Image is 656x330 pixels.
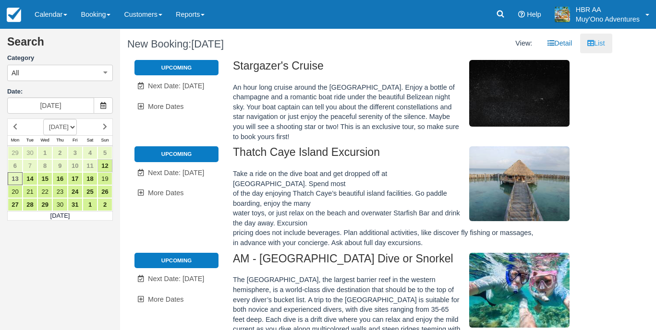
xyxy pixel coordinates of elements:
[8,185,23,198] a: 20
[233,60,577,78] h2: Stargazer's Cruise
[576,5,640,14] p: HBR AA
[52,185,67,198] a: 23
[134,253,219,268] li: Upcoming
[7,65,113,81] button: All
[148,169,204,177] span: Next Date: [DATE]
[37,146,52,159] a: 1
[83,135,97,146] th: Sat
[83,146,97,159] a: 4
[469,146,570,221] img: M296-1
[52,172,67,185] a: 16
[68,185,83,198] a: 24
[83,159,97,172] a: 11
[191,38,224,50] span: [DATE]
[52,135,67,146] th: Thu
[7,54,113,63] label: Category
[134,163,219,183] a: Next Date: [DATE]
[68,146,83,159] a: 3
[148,103,183,110] span: More Dates
[540,34,579,53] a: Detail
[23,198,37,211] a: 28
[37,159,52,172] a: 8
[8,198,23,211] a: 27
[134,60,219,75] li: Upcoming
[8,172,23,185] a: 13
[68,172,83,185] a: 17
[7,87,113,96] label: Date:
[134,146,219,162] li: Upcoming
[469,60,570,127] img: M308-1
[83,198,97,211] a: 1
[8,146,23,159] a: 29
[7,36,113,54] h2: Search
[148,275,204,283] span: Next Date: [DATE]
[68,159,83,172] a: 10
[469,253,570,328] img: M294-1
[134,269,219,289] a: Next Date: [DATE]
[12,68,19,78] span: All
[576,14,640,24] p: Muy'Ono Adventures
[52,198,67,211] a: 30
[148,82,204,90] span: Next Date: [DATE]
[97,146,112,159] a: 5
[37,172,52,185] a: 15
[8,211,113,221] td: [DATE]
[134,76,219,96] a: Next Date: [DATE]
[97,198,112,211] a: 2
[127,38,359,50] h1: New Booking:
[518,11,525,18] i: Help
[97,185,112,198] a: 26
[233,169,577,248] p: Take a ride on the dive boat and get dropped off at [GEOGRAPHIC_DATA]. Spend most of the day enjo...
[83,172,97,185] a: 18
[555,7,570,22] img: A20
[233,146,577,164] h2: Thatch Caye Island Excursion
[68,198,83,211] a: 31
[8,159,23,172] a: 6
[23,135,37,146] th: Tue
[97,159,112,172] a: 12
[83,185,97,198] a: 25
[23,185,37,198] a: 21
[23,146,37,159] a: 30
[68,135,83,146] th: Fri
[52,159,67,172] a: 9
[148,295,183,303] span: More Dates
[233,82,577,141] p: An hour long cruise around the [GEOGRAPHIC_DATA]. Enjoy a bottle of champagne and a romantic boat...
[52,146,67,159] a: 2
[37,185,52,198] a: 22
[8,135,23,146] th: Mon
[23,159,37,172] a: 7
[527,11,541,18] span: Help
[233,253,577,271] h2: AM - [GEOGRAPHIC_DATA] Dive or Snorkel
[97,135,112,146] th: Sun
[7,8,21,22] img: checkfront-main-nav-mini-logo.png
[148,189,183,197] span: More Dates
[508,34,539,53] li: View:
[37,135,52,146] th: Wed
[580,34,612,53] a: List
[37,198,52,211] a: 29
[23,172,37,185] a: 14
[97,172,112,185] a: 19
